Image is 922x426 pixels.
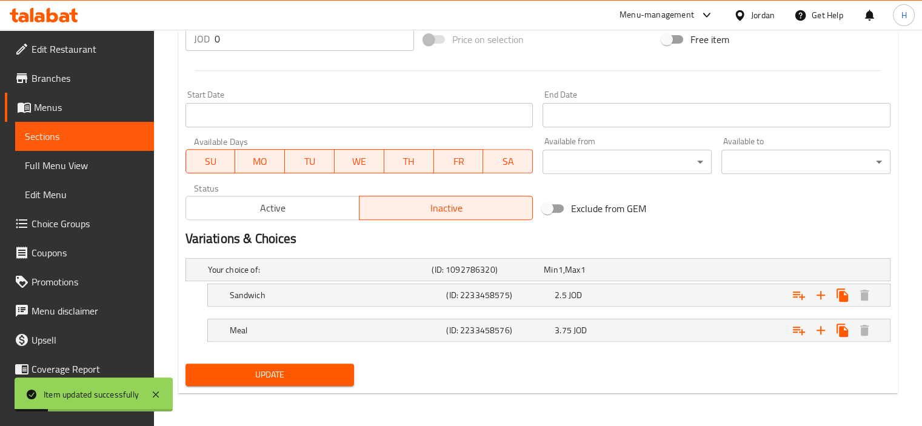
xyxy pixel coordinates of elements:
button: Delete Meal [854,319,875,341]
span: JOD [573,322,587,338]
button: Add new choice [810,319,832,341]
div: Menu-management [620,8,694,22]
button: TU [285,149,335,173]
h5: (ID: 2233458575) [446,289,550,301]
div: Expand [186,259,890,281]
span: TU [290,153,330,170]
a: Edit Menu [15,180,154,209]
a: Coverage Report [5,354,154,384]
div: ​ [721,150,890,174]
input: Please enter price [215,27,414,51]
h5: Sandwich [230,289,442,301]
h2: Variations & Choices [185,230,890,248]
span: Sections [25,129,144,144]
a: Choice Groups [5,209,154,238]
button: Add new choice [810,284,832,306]
span: TH [389,153,429,170]
button: Inactive [359,196,533,220]
button: MO [235,149,285,173]
button: SA [483,149,533,173]
span: 3.75 [555,322,572,338]
span: Branches [32,71,144,85]
span: Price on selection [452,32,524,47]
span: WE [339,153,379,170]
div: Item updated successfully [44,388,139,401]
span: Menu disclaimer [32,304,144,318]
a: Full Menu View [15,151,154,180]
span: 1 [580,262,585,278]
div: Expand [208,284,890,306]
span: Coupons [32,245,144,260]
span: Inactive [364,199,528,217]
span: FR [439,153,479,170]
span: Edit Restaurant [32,42,144,56]
div: Jordan [751,8,775,22]
a: Promotions [5,267,154,296]
button: SU [185,149,236,173]
span: 1 [558,262,563,278]
span: SU [191,153,231,170]
h5: (ID: 2233458576) [446,324,550,336]
button: Add choice group [788,319,810,341]
button: Update [185,364,355,386]
span: JOD [569,287,582,303]
span: 2.5 [555,287,566,303]
div: ​ [543,150,712,174]
button: Delete Sandwich [854,284,875,306]
button: Active [185,196,359,220]
p: JOD [194,32,210,46]
span: Free item [690,32,729,47]
a: Upsell [5,325,154,354]
div: , [544,264,651,276]
span: Promotions [32,275,144,289]
span: Min [544,262,558,278]
h5: Your choice of: [208,264,427,276]
span: Coverage Report [32,362,144,376]
span: Update [195,367,345,382]
a: Branches [5,64,154,93]
button: FR [434,149,484,173]
span: Choice Groups [32,216,144,231]
span: Max [565,262,580,278]
span: MO [240,153,280,170]
a: Sections [15,122,154,151]
a: Grocery Checklist [5,384,154,413]
span: SA [488,153,528,170]
span: Full Menu View [25,158,144,173]
a: Menus [5,93,154,122]
div: Expand [208,319,890,341]
h5: Meal [230,324,442,336]
a: Edit Restaurant [5,35,154,64]
span: Active [191,199,355,217]
button: TH [384,149,434,173]
a: Menu disclaimer [5,296,154,325]
a: Coupons [5,238,154,267]
h5: (ID: 1092786320) [432,264,539,276]
span: Exclude from GEM [571,201,646,216]
span: Menus [34,100,144,115]
button: Add choice group [788,284,810,306]
button: Clone new choice [832,319,854,341]
span: Upsell [32,333,144,347]
span: Edit Menu [25,187,144,202]
button: WE [335,149,384,173]
button: Clone new choice [832,284,854,306]
span: H [901,8,906,22]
